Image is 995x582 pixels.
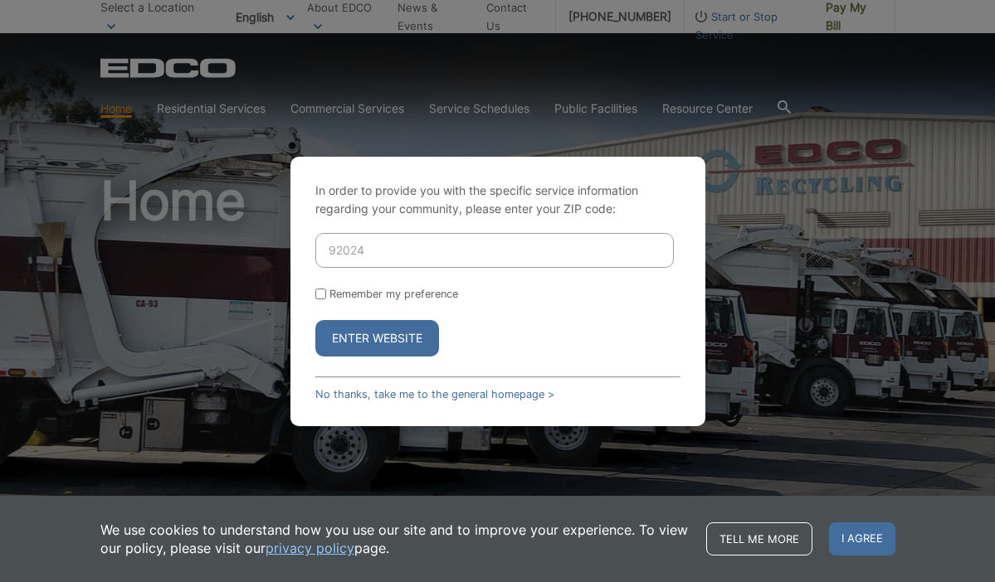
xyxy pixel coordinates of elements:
input: Enter ZIP Code [315,233,674,268]
label: Remember my preference [329,288,458,300]
p: We use cookies to understand how you use our site and to improve your experience. To view our pol... [100,521,690,557]
button: Enter Website [315,320,439,356]
a: No thanks, take me to the general homepage > [315,388,554,400]
p: In order to provide you with the specific service information regarding your community, please en... [315,182,680,218]
a: privacy policy [266,539,354,557]
a: Tell me more [706,522,812,555]
span: I agree [829,522,895,555]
